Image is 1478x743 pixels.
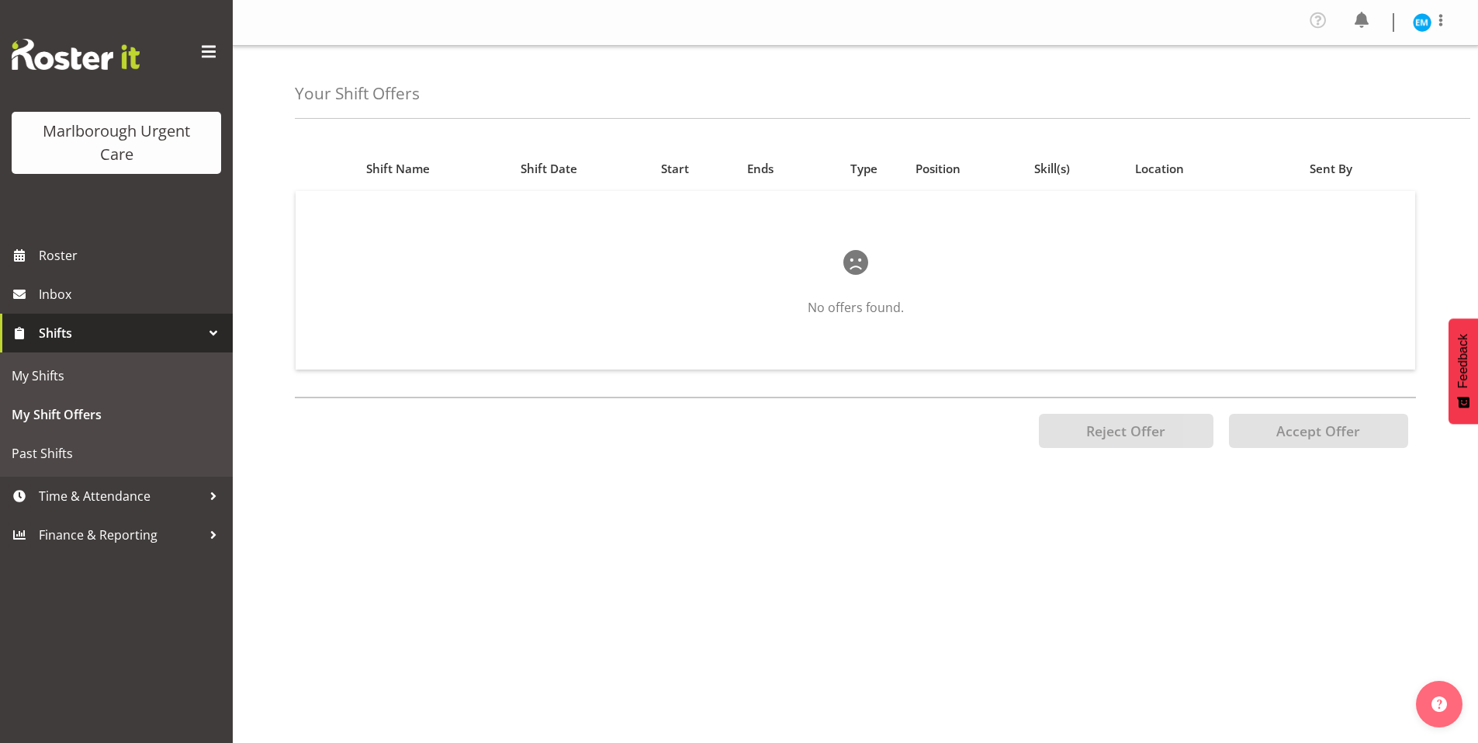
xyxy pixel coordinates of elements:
span: Reject Offer [1086,422,1165,440]
div: Location [1135,160,1244,178]
span: Feedback [1456,334,1470,388]
span: Time & Attendance [39,484,202,508]
a: Past Shifts [4,434,229,473]
span: Past Shifts [12,442,221,465]
div: Ends [747,160,813,178]
span: Finance & Reporting [39,523,202,547]
span: Shifts [39,321,202,345]
div: Type [831,160,898,178]
div: Shift Name [366,160,503,178]
img: help-xxl-2.png [1431,696,1447,712]
span: Roster [39,244,225,267]
button: Reject Offer [1039,414,1213,448]
div: Position [916,160,1016,178]
img: Rosterit website logo [12,39,140,70]
div: Start [661,160,729,178]
div: Sent By [1310,160,1406,178]
button: Accept Offer [1229,414,1408,448]
button: Feedback - Show survey [1449,318,1478,424]
img: emily-marfell11879.jpg [1413,13,1431,32]
a: My Shift Offers [4,395,229,434]
span: My Shift Offers [12,403,221,426]
a: My Shifts [4,356,229,395]
h4: Your Shift Offers [295,85,420,102]
div: Skill(s) [1034,160,1117,178]
span: Accept Offer [1276,422,1360,440]
div: Shift Date [521,160,643,178]
span: Inbox [39,283,225,306]
p: No offers found. [345,298,1366,317]
div: Marlborough Urgent Care [27,120,206,166]
span: My Shifts [12,364,221,387]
